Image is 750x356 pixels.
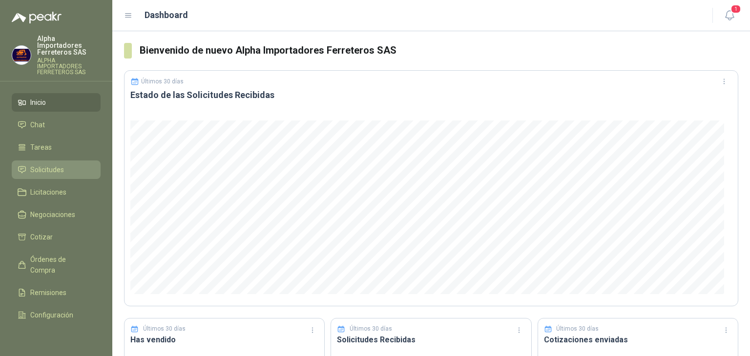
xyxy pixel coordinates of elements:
[12,250,101,279] a: Órdenes de Compra
[37,35,101,56] p: Alpha Importadores Ferreteros SAS
[350,324,392,334] p: Últimos 30 días
[130,334,318,346] h3: Has vendido
[140,43,738,58] h3: Bienvenido de nuevo Alpha Importadores Ferreteros SAS
[30,254,91,276] span: Órdenes de Compra
[30,332,86,343] span: Manuales y ayuda
[12,93,101,112] a: Inicio
[556,324,599,334] p: Últimos 30 días
[12,46,31,64] img: Company Logo
[30,232,53,242] span: Cotizar
[30,142,52,153] span: Tareas
[12,138,101,157] a: Tareas
[12,160,101,179] a: Solicitudes
[30,119,45,130] span: Chat
[30,97,46,108] span: Inicio
[12,228,101,246] a: Cotizar
[30,209,75,220] span: Negociaciones
[730,4,741,14] span: 1
[544,334,732,346] h3: Cotizaciones enviadas
[12,283,101,302] a: Remisiones
[12,183,101,201] a: Licitaciones
[12,306,101,324] a: Configuración
[130,89,732,101] h3: Estado de las Solicitudes Recibidas
[30,187,66,198] span: Licitaciones
[12,116,101,134] a: Chat
[721,7,738,24] button: 1
[141,78,184,85] p: Últimos 30 días
[12,328,101,347] a: Manuales y ayuda
[145,8,188,22] h1: Dashboard
[30,310,73,320] span: Configuración
[37,58,101,75] p: ALPHA IMPORTADORES FERRETEROS SAS
[12,12,62,23] img: Logo peakr
[30,164,64,175] span: Solicitudes
[12,205,101,224] a: Negociaciones
[30,287,66,298] span: Remisiones
[337,334,525,346] h3: Solicitudes Recibidas
[143,324,186,334] p: Últimos 30 días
